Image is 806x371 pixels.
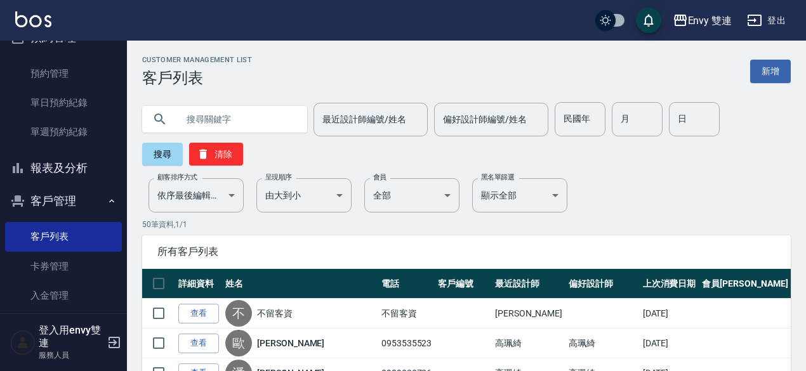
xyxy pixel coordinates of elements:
div: 由大到小 [256,178,352,212]
label: 會員 [373,172,386,182]
button: Envy 雙連 [668,8,737,34]
td: [PERSON_NAME] [492,299,565,329]
td: [DATE] [640,299,699,329]
td: 0953535523 [378,329,435,358]
div: 歐 [225,330,252,356]
button: save [636,8,661,33]
label: 黑名單篩選 [481,172,514,182]
a: 卡券管理 [5,252,122,281]
div: 不 [225,300,252,327]
img: Person [10,330,36,355]
div: 全部 [364,178,459,212]
th: 上次消費日期 [640,269,699,299]
th: 會員[PERSON_NAME] [699,269,791,299]
p: 50 筆資料, 1 / 1 [142,219,791,230]
button: 搜尋 [142,143,183,166]
div: 依序最後編輯時間 [149,178,244,212]
td: 不留客資 [378,299,435,329]
a: 新增 [750,60,791,83]
div: 顯示全部 [472,178,567,212]
h3: 客戶列表 [142,69,252,87]
a: 查看 [178,334,219,353]
button: 清除 [189,143,243,166]
th: 最近設計師 [492,269,565,299]
p: 服務人員 [39,349,103,361]
label: 顧客排序方式 [157,172,197,182]
h5: 登入用envy雙連 [39,324,103,349]
a: 單日預約紀錄 [5,88,122,117]
a: [PERSON_NAME] [257,337,324,349]
h2: Customer Management List [142,56,252,64]
button: 登出 [742,9,791,32]
label: 呈現順序 [265,172,292,182]
a: 客戶列表 [5,222,122,251]
td: 高珮綺 [492,329,565,358]
th: 客戶編號 [435,269,492,299]
a: 不留客資 [257,307,293,320]
span: 所有客戶列表 [157,245,776,258]
a: 查看 [178,304,219,323]
button: 客戶管理 [5,185,122,218]
th: 詳細資料 [175,269,222,299]
div: Envy 雙連 [688,13,732,29]
a: 單週預約紀錄 [5,117,122,146]
a: 預約管理 [5,59,122,88]
input: 搜尋關鍵字 [178,102,297,136]
a: 入金管理 [5,281,122,310]
td: [DATE] [640,329,699,358]
img: Logo [15,11,51,27]
td: 高珮綺 [565,329,639,358]
th: 偏好設計師 [565,269,639,299]
button: 報表及分析 [5,152,122,185]
th: 姓名 [222,269,378,299]
th: 電話 [378,269,435,299]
